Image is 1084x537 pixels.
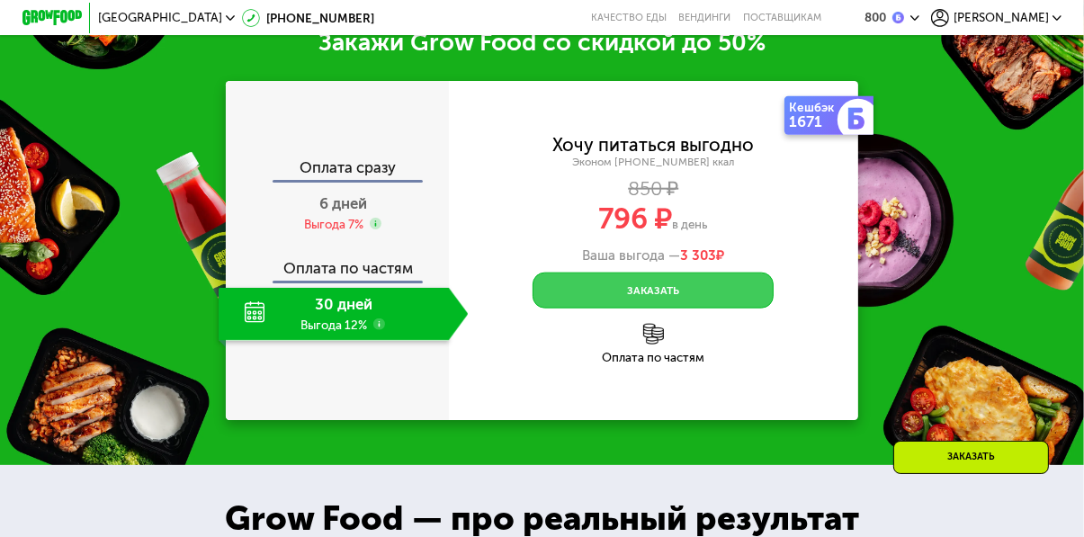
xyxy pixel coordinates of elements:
button: Заказать [533,273,774,309]
a: Качество еды [591,12,667,23]
div: Оплата по частям [228,246,449,280]
div: 800 [865,12,886,23]
span: [PERSON_NAME] [954,12,1049,23]
span: 3 303 [680,247,716,264]
div: Ваша выгода — [449,247,858,264]
span: 6 дней [319,194,367,212]
div: Кешбэк [789,102,840,113]
div: Выгода 7% [305,216,364,232]
div: Хочу питаться выгодно [552,137,754,153]
div: Заказать [893,441,1049,474]
img: l6xcnZfty9opOoJh.png [643,324,664,345]
a: Вендинги [678,12,730,23]
div: поставщикам [743,12,821,23]
div: Оплата по частям [449,352,858,363]
a: [PHONE_NUMBER] [242,9,374,27]
div: 850 ₽ [449,181,858,197]
span: [GEOGRAPHIC_DATA] [98,12,222,23]
div: Оплата сразу [228,160,449,180]
span: 796 ₽ [598,201,672,236]
div: 1671 [789,114,840,130]
div: Эконом [PHONE_NUMBER] ккал [449,156,858,169]
span: в день [672,217,708,231]
span: ₽ [680,247,724,264]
